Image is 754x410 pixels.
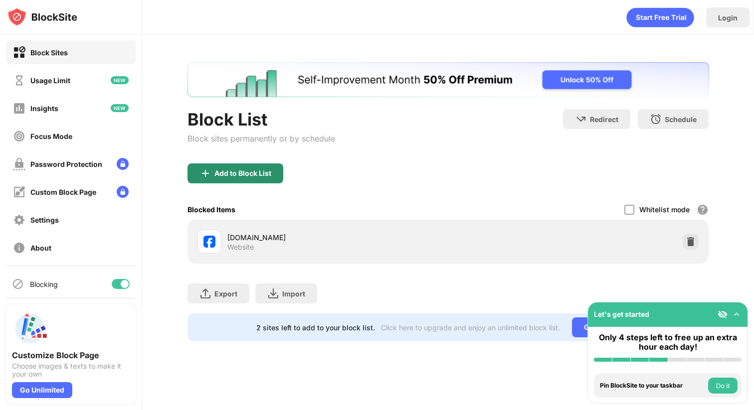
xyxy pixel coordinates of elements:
img: lock-menu.svg [117,158,129,170]
img: insights-off.svg [13,102,25,115]
div: Insights [30,104,58,113]
img: new-icon.svg [111,76,129,84]
div: Blocking [30,280,58,288]
img: omni-setup-toggle.svg [732,309,742,319]
div: Go Unlimited [572,317,640,337]
div: Pin BlockSite to your taskbar [600,382,706,389]
img: customize-block-page-off.svg [13,186,25,198]
div: Let's get started [594,310,649,318]
div: Redirect [590,115,618,124]
div: Usage Limit [30,76,70,85]
div: Go Unlimited [12,382,72,398]
div: Block sites permanently or by schedule [188,134,335,143]
div: Custom Block Page [30,188,96,196]
img: push-custom-page.svg [12,310,48,346]
div: About [30,244,51,252]
img: lock-menu.svg [117,186,129,198]
div: Schedule [665,115,697,124]
img: password-protection-off.svg [13,158,25,170]
div: Customize Block Page [12,350,130,360]
div: Settings [30,216,59,224]
div: animation [626,7,694,27]
img: new-icon.svg [111,104,129,112]
div: Block Sites [30,48,68,57]
div: Only 4 steps left to free up an extra hour each day! [594,333,742,352]
div: Login [718,13,738,22]
img: focus-off.svg [13,130,25,142]
iframe: Banner [188,62,709,97]
div: [DOMAIN_NAME] [227,232,448,243]
div: Click here to upgrade and enjoy an unlimited block list. [381,323,560,332]
div: Export [214,289,237,298]
div: Password Protection [30,160,102,168]
div: Block List [188,109,335,130]
img: block-on.svg [13,46,25,59]
div: Website [227,243,254,252]
img: settings-off.svg [13,214,25,226]
div: Choose images & texts to make it your own [12,362,130,378]
img: favicons [203,236,215,248]
div: Focus Mode [30,132,72,140]
img: about-off.svg [13,242,25,254]
img: blocking-icon.svg [12,278,24,290]
div: Whitelist mode [639,205,690,214]
div: Add to Block List [214,169,271,177]
img: eye-not-visible.svg [718,309,728,319]
div: Import [282,289,305,298]
div: Blocked Items [188,205,235,214]
img: logo-blocksite.svg [7,7,77,27]
button: Do it [708,378,738,394]
img: time-usage-off.svg [13,74,25,87]
div: 2 sites left to add to your block list. [256,323,375,332]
